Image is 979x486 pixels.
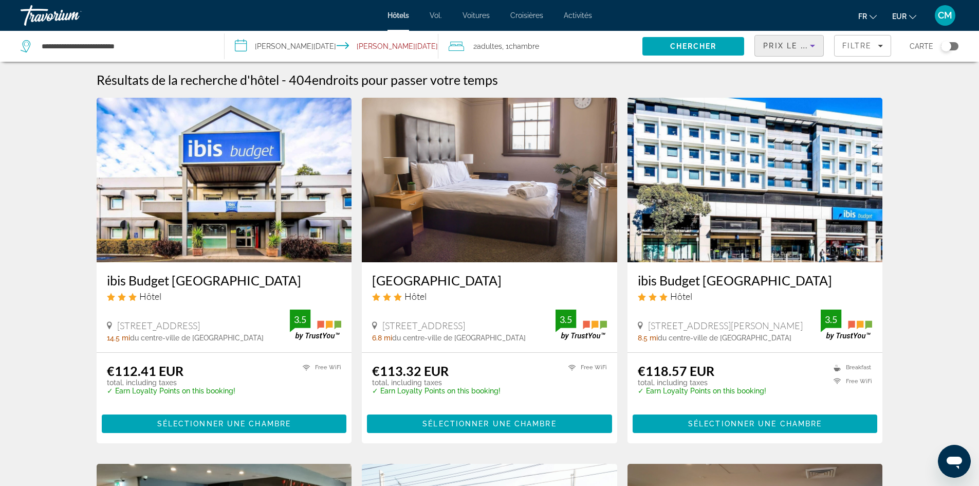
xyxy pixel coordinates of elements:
button: Changer de devise [892,9,916,24]
span: du centre-ville de [GEOGRAPHIC_DATA] [130,334,264,342]
li: Free WiFi [828,377,872,386]
button: Filters [834,35,891,57]
p: ✓ Earn Loyalty Points on this booking! [638,387,766,395]
a: ibis Budget [GEOGRAPHIC_DATA] [638,273,873,288]
ins: €118.57 EUR [638,363,714,379]
li: Free WiFi [563,363,607,372]
a: Sélectionner une chambre [367,417,612,428]
p: total, including taxes [107,379,235,387]
span: 14.5 mi [107,334,130,342]
h2: 404 [289,72,498,87]
font: CM [938,10,952,21]
span: Sélectionner une chambre [157,420,291,428]
img: TrustYou guest rating badge [821,310,872,340]
span: , 1 [502,39,539,53]
span: Hôtel [139,291,161,302]
a: Voitures [463,11,490,20]
span: [STREET_ADDRESS] [382,320,465,331]
button: Menu utilisateur [932,5,958,26]
span: Hôtel [404,291,427,302]
div: 3.5 [821,313,841,326]
div: 3 star Hostel [638,291,873,302]
input: Search hotel destination [41,39,209,54]
ins: €112.41 EUR [107,363,183,379]
a: [GEOGRAPHIC_DATA] [372,273,607,288]
img: TrustYou guest rating badge [556,310,607,340]
span: - [282,72,286,87]
p: total, including taxes [638,379,766,387]
span: du centre-ville de [GEOGRAPHIC_DATA] [392,334,526,342]
font: EUR [892,12,907,21]
div: 3.5 [290,313,310,326]
a: Croisières [510,11,543,20]
span: 6.8 mi [372,334,392,342]
button: Changer de langue [858,9,877,24]
p: ✓ Earn Loyalty Points on this booking! [107,387,235,395]
button: Select check in and out date [225,31,439,62]
span: 2 [473,39,502,53]
span: Filtre [842,42,872,50]
a: ibis Budget [GEOGRAPHIC_DATA] [107,273,342,288]
span: Chercher [670,42,717,50]
span: 8.5 mi [638,334,658,342]
li: Free WiFi [298,363,341,372]
a: Vol. [430,11,442,20]
span: Chambre [509,42,539,50]
span: [STREET_ADDRESS] [117,320,200,331]
button: Travelers: 2 adults, 0 children [438,31,642,62]
img: Campsie Hotel [362,98,617,262]
button: Toggle map [933,42,958,51]
mat-select: Sort by [763,40,815,52]
li: Breakfast [828,363,872,372]
button: Sélectionner une chambre [102,415,347,433]
img: TrustYou guest rating badge [290,310,341,340]
button: Sélectionner une chambre [367,415,612,433]
span: Sélectionner une chambre [422,420,556,428]
span: Sélectionner une chambre [688,420,822,428]
span: du centre-ville de [GEOGRAPHIC_DATA] [658,334,791,342]
a: Hôtels [387,11,409,20]
span: Hôtel [670,291,692,302]
img: ibis Budget Sydney Olympic Park [627,98,883,262]
img: ibis Budget Wentworthville [97,98,352,262]
iframe: Bouton de lancement de la fenêtre de messagerie [938,445,971,478]
ins: €113.32 EUR [372,363,449,379]
a: Sélectionner une chambre [633,417,878,428]
span: Adultes [477,42,502,50]
div: 3.5 [556,313,576,326]
span: Prix ​​le plus bas [763,42,844,50]
span: Carte [910,39,933,53]
p: ✓ Earn Loyalty Points on this booking! [372,387,501,395]
h1: Résultats de la recherche d'hôtel [97,72,279,87]
div: 3 star Hostel [107,291,342,302]
a: Sélectionner une chambre [102,417,347,428]
font: fr [858,12,867,21]
p: total, including taxes [372,379,501,387]
button: Sélectionner une chambre [633,415,878,433]
a: Activités [564,11,592,20]
div: 3 star Hotel [372,291,607,302]
span: endroits pour passer votre temps [312,72,498,87]
button: Search [642,37,744,56]
a: Travorium [21,2,123,29]
span: [STREET_ADDRESS][PERSON_NAME] [648,320,803,331]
